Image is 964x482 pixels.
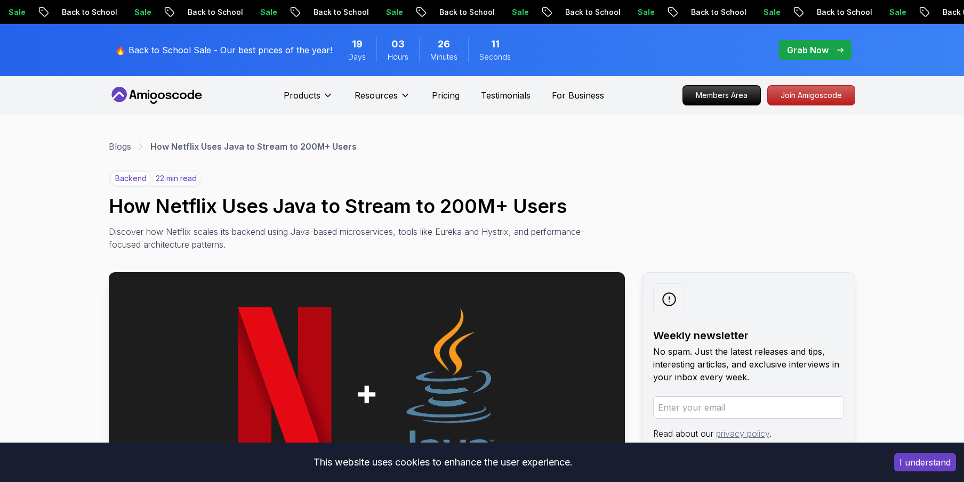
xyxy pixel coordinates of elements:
[653,427,844,440] p: Read about our .
[156,173,197,184] p: 22 min read
[682,85,761,105] a: Members Area
[348,52,366,62] span: Days
[284,89,333,110] button: Products
[430,7,502,18] p: Back to School
[653,345,844,383] p: No spam. Just the latest releases and tips, interesting articles, and exclusive interviews in you...
[52,7,125,18] p: Back to School
[807,7,880,18] p: Back to School
[109,140,131,153] a: Blogs
[355,89,411,110] button: Resources
[894,453,956,471] button: Accept cookies
[653,328,844,343] h2: Weekly newsletter
[125,7,159,18] p: Sale
[683,86,760,105] p: Members Area
[787,44,829,56] p: Grab Now
[8,451,878,474] div: This website uses cookies to enhance the user experience.
[284,89,320,102] p: Products
[115,44,332,56] p: 🔥 Back to School Sale - Our best prices of the year!
[628,7,662,18] p: Sale
[754,7,788,18] p: Sale
[653,396,844,419] input: Enter your email
[491,37,500,52] span: 11 Seconds
[376,7,411,18] p: Sale
[352,37,363,52] span: 19 Days
[391,37,405,52] span: 3 Hours
[556,7,628,18] p: Back to School
[767,85,855,105] a: Join Amigoscode
[438,37,450,52] span: 26 Minutes
[178,7,251,18] p: Back to School
[481,89,531,102] a: Testimonials
[768,86,855,105] p: Join Amigoscode
[430,52,457,62] span: Minutes
[109,225,587,251] p: Discover how Netflix scales its backend using Java-based microservices, tools like Eureka and Hys...
[388,52,408,62] span: Hours
[432,89,460,102] a: Pricing
[502,7,536,18] p: Sale
[479,52,511,62] span: Seconds
[681,7,754,18] p: Back to School
[552,89,604,102] a: For Business
[110,171,151,185] p: backend
[355,89,398,102] p: Resources
[109,195,855,217] h1: How Netflix Uses Java to Stream to 200M+ Users
[304,7,376,18] p: Back to School
[251,7,285,18] p: Sale
[716,428,769,439] a: privacy policy
[880,7,914,18] p: Sale
[150,140,357,153] p: How Netflix Uses Java to Stream to 200M+ Users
